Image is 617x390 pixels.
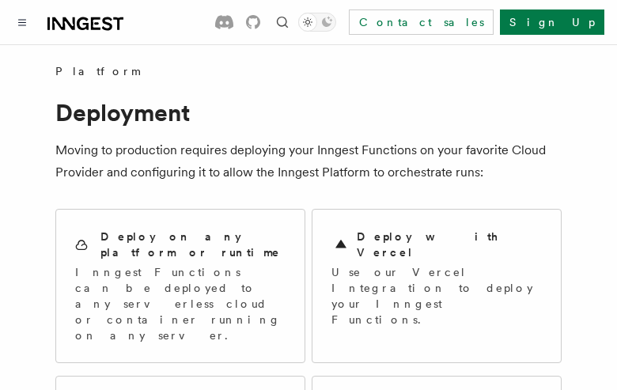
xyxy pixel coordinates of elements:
[55,209,305,363] a: Deploy on any platform or runtimeInngest Functions can be deployed to any serverless cloud or con...
[312,209,562,363] a: Deploy with VercelUse our Vercel Integration to deploy your Inngest Functions.
[500,9,604,35] a: Sign Up
[100,229,286,260] h2: Deploy on any platform or runtime
[349,9,494,35] a: Contact sales
[55,139,562,184] p: Moving to production requires deploying your Inngest Functions on your favorite Cloud Provider an...
[13,13,32,32] button: Toggle navigation
[357,229,542,260] h2: Deploy with Vercel
[331,264,542,328] p: Use our Vercel Integration to deploy your Inngest Functions.
[55,63,139,79] span: Platform
[273,13,292,32] button: Find something...
[55,98,562,127] h1: Deployment
[298,13,336,32] button: Toggle dark mode
[75,264,286,343] p: Inngest Functions can be deployed to any serverless cloud or container running on any server.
